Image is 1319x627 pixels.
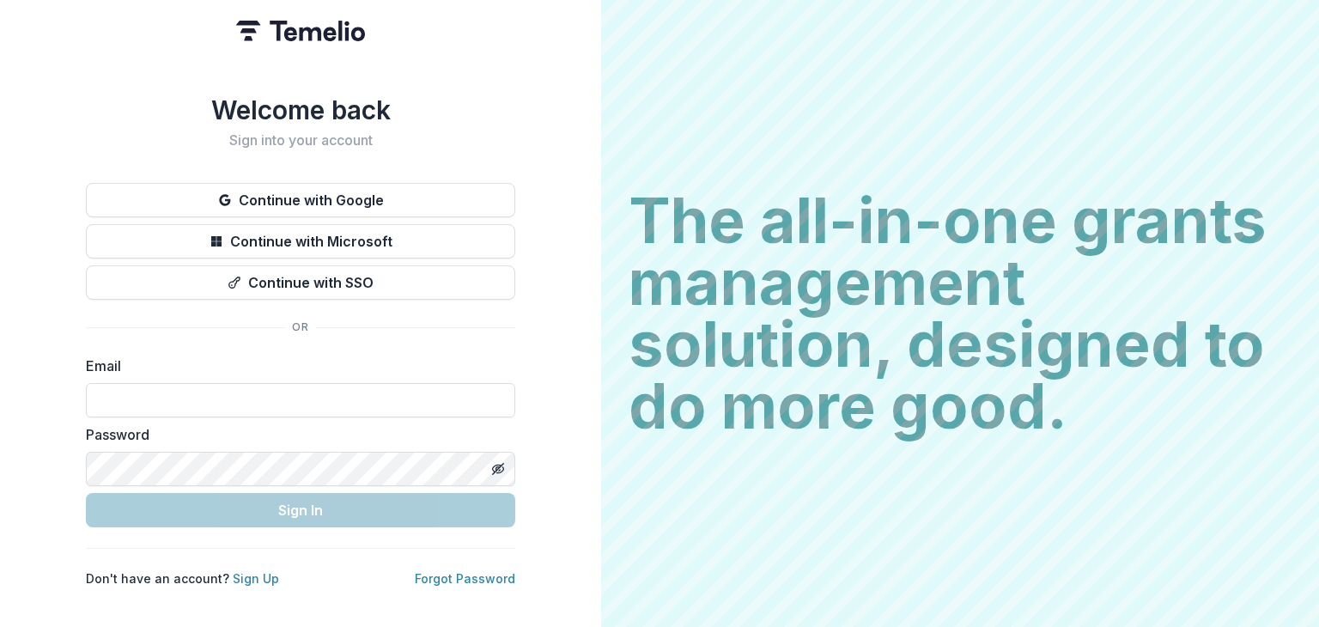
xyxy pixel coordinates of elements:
[86,94,515,125] h1: Welcome back
[233,571,279,586] a: Sign Up
[86,424,505,445] label: Password
[236,21,365,41] img: Temelio
[415,571,515,586] a: Forgot Password
[484,455,512,483] button: Toggle password visibility
[86,224,515,259] button: Continue with Microsoft
[86,493,515,527] button: Sign In
[86,265,515,300] button: Continue with SSO
[86,356,505,376] label: Email
[86,183,515,217] button: Continue with Google
[86,569,279,587] p: Don't have an account?
[86,132,515,149] h2: Sign into your account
